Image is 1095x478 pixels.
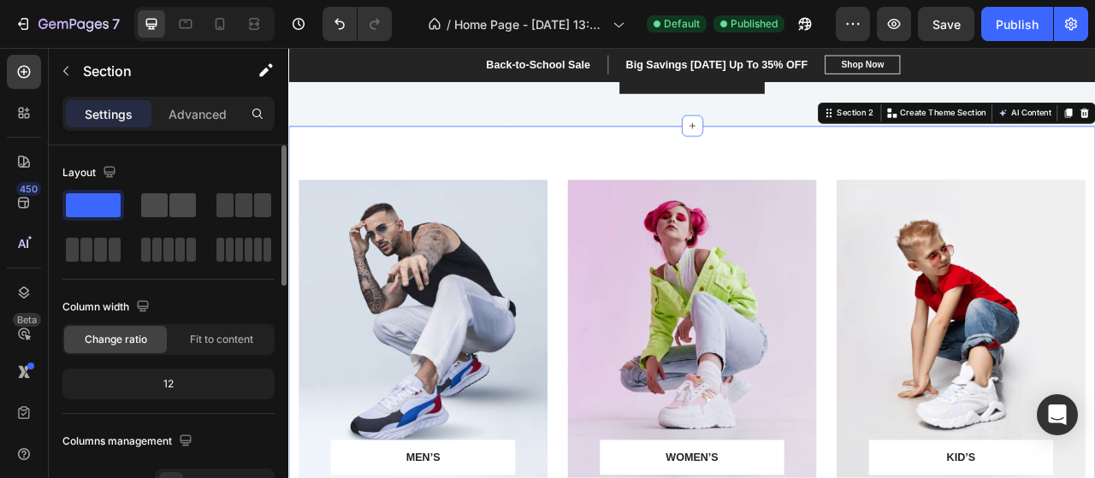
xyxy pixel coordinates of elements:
span: Fit to content [190,332,253,347]
button: 7 [7,7,127,41]
div: Column width [62,296,153,319]
div: 450 [16,182,41,196]
span: / [447,15,451,33]
div: Publish [996,15,1039,33]
p: Section [83,61,223,81]
span: Default [664,16,700,32]
p: Settings [85,105,133,123]
div: 12 [66,372,271,396]
div: Undo/Redo [323,7,392,41]
div: Section 2 [694,76,746,91]
span: Change ratio [85,332,147,347]
div: Layout [62,162,120,185]
p: Create Theme Section [778,76,887,91]
div: Columns management [62,430,196,453]
div: Beta [13,313,41,327]
button: Save [918,7,974,41]
button: Publish [981,7,1053,41]
div: Open Intercom Messenger [1037,394,1078,435]
iframe: Design area [288,48,1095,478]
span: Home Page - [DATE] 13:35:56 [454,15,606,33]
p: Advanced [169,105,227,123]
span: Published [731,16,778,32]
span: Save [932,17,961,32]
p: 7 [112,14,120,34]
button: AI Content [898,74,974,94]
